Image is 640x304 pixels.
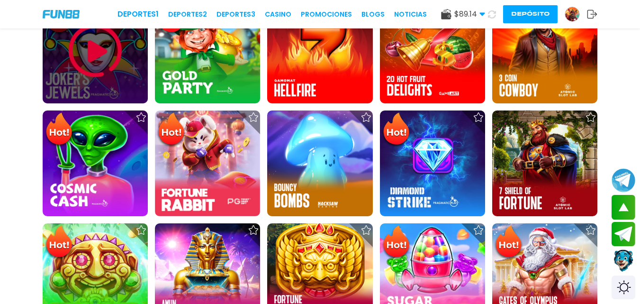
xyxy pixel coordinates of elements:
[301,9,352,19] a: Promociones
[612,249,635,273] button: Contact customer service
[43,10,80,18] img: Company Logo
[612,168,635,193] button: Join telegram channel
[565,7,579,21] img: Avatar
[43,111,148,216] img: Cosmic Cash
[216,9,255,19] a: Deportes3
[612,276,635,299] div: Switch theme
[612,195,635,220] button: scroll up
[493,224,524,261] img: Hot
[394,9,427,19] a: NOTICIAS
[612,222,635,247] button: Join telegram
[168,9,207,19] a: Deportes2
[503,5,558,23] button: Depósito
[267,111,372,216] img: Bouncy Bombs 96%
[156,111,187,148] img: Hot
[155,111,260,216] img: Fortune Rabbit
[380,111,485,216] img: Diamond Strike
[454,9,485,20] span: $ 89.14
[381,111,412,148] img: Hot
[381,224,412,261] img: Hot
[44,224,74,261] img: Hot
[265,9,291,19] a: CASINO
[492,111,597,216] img: 7 Shields of Fortune
[44,111,74,148] img: Hot
[117,9,159,20] a: Deportes1
[361,9,385,19] a: BLOGS
[67,22,124,79] img: Play Game
[565,7,587,22] a: Avatar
